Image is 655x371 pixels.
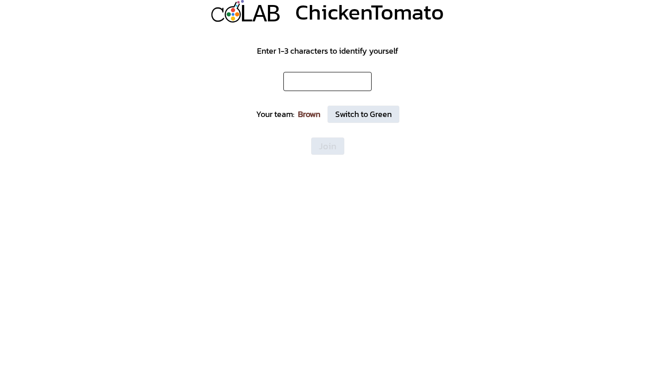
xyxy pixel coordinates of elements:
[252,0,267,30] div: A
[239,0,254,30] div: L
[295,1,444,23] div: ChickenTomato
[266,0,281,30] div: B
[327,106,399,123] button: Switch to Green
[298,108,320,121] div: Brown
[257,45,398,57] div: Enter 1-3 characters to identify yourself
[256,108,294,121] div: Your team:
[311,137,344,155] button: Join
